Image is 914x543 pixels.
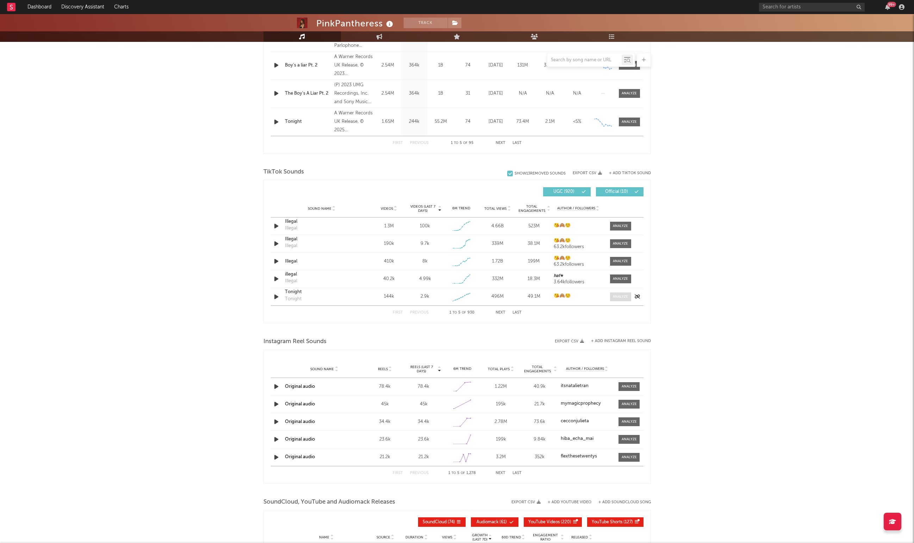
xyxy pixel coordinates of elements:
[592,520,633,524] span: ( 127 )
[496,311,505,315] button: Next
[308,207,331,211] span: Sound Name
[587,517,643,527] button: YouTube Shorts(127)
[471,517,518,527] button: Audiomack(61)
[285,296,301,303] div: Tonight
[263,337,327,346] span: Instagram Reel Sounds
[421,293,429,300] div: 2.9k
[609,171,651,175] button: + Add TikTok Sound
[522,383,557,390] div: 40.9k
[566,367,604,371] span: Author / Followers
[263,168,304,176] span: TikTok Sounds
[481,276,514,283] div: 332M
[592,520,622,524] span: YouTube Shorts
[421,240,429,247] div: 9.7k
[452,472,456,475] span: to
[263,498,395,506] span: SoundCloud, YouTube and Audiomack Releases
[285,258,359,265] a: Illegal
[561,384,589,388] strong: itsnatalietran
[373,276,405,283] div: 40.2k
[406,436,441,443] div: 23.6k
[367,454,403,461] div: 21.2k
[554,280,603,285] div: 3.64k followers
[571,535,588,539] span: Released
[512,311,522,315] button: Last
[483,436,518,443] div: 199k
[561,436,614,441] a: hiba_echa_mai
[548,190,580,194] span: UGC ( 920 )
[373,293,405,300] div: 144k
[445,366,480,372] div: 6M Trend
[367,383,403,390] div: 78.4k
[472,533,488,537] p: Growth
[554,256,571,260] strong: 😘🙈☺️
[405,535,423,539] span: Duration
[377,535,390,539] span: Source
[591,500,651,504] button: + Add SoundCloud Song
[453,311,457,314] span: to
[512,471,522,475] button: Last
[561,384,614,389] a: itsnatalietran
[522,418,557,425] div: 73.6k
[285,278,297,285] div: Illegal
[554,256,603,261] a: 😘🙈☺️
[483,383,518,390] div: 1.22M
[404,18,448,28] button: Track
[285,218,359,225] div: Illegal
[378,367,388,371] span: Reels
[554,293,603,298] a: 😘🙈☺️
[483,454,518,461] div: 3.2M
[554,262,603,267] div: 63.2k followers
[406,365,437,373] span: Reels (last 7 days)
[554,238,603,243] a: 😘🙈☺️
[484,207,506,211] span: Total Views
[422,258,428,265] div: 8k
[443,309,481,317] div: 1 5 930
[475,520,508,524] span: ( 61 )
[524,517,582,527] button: YouTube Videos(220)
[462,311,466,314] span: of
[285,242,297,250] div: Illegal
[554,238,571,243] strong: 😘🙈☺️
[517,204,546,213] span: Total Engagements
[496,471,505,475] button: Next
[423,520,447,524] span: SoundCloud
[538,118,562,125] div: 2.1M
[522,365,553,373] span: Total Engagements
[285,271,359,278] a: illegal
[406,401,441,408] div: 45k
[472,537,488,542] p: (Last 7d)
[319,535,329,539] span: Name
[423,520,455,524] span: ( 74 )
[561,401,601,406] strong: mymagicprophecy
[602,171,651,175] button: + Add TikTok Sound
[403,118,426,125] div: 244k
[584,339,651,343] div: + Add Instagram Reel Sound
[334,81,373,106] div: (P) 2023 UMG Recordings, Inc. and Sony Music Entertainment
[285,225,297,232] div: Illegal
[373,223,405,230] div: 1.3M
[483,418,518,425] div: 2.78M
[515,171,566,176] div: Show 13 Removed Sounds
[285,90,331,97] a: The Boy's A Liar Pt. 2
[554,223,571,228] strong: 😘🙈☺️
[406,454,441,461] div: 21.2k
[511,90,535,97] div: N/A
[334,109,373,134] div: A Warner Records UK Release, © 2025 PinkPantheress
[406,383,441,390] div: 78.4k
[591,339,651,343] button: + Add Instagram Reel Sound
[373,258,405,265] div: 410k
[517,223,550,230] div: 523M
[285,437,315,442] a: Original audio
[561,436,593,441] strong: hiba_echa_mai
[285,289,359,296] a: Tonight
[554,293,571,298] strong: 😘🙈☺️
[420,223,430,230] div: 100k
[531,533,560,542] span: Engagement Ratio
[483,401,518,408] div: 195k
[285,455,315,459] a: Original audio
[561,454,597,459] strong: flexthesetwentys
[511,500,541,504] button: Export CSV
